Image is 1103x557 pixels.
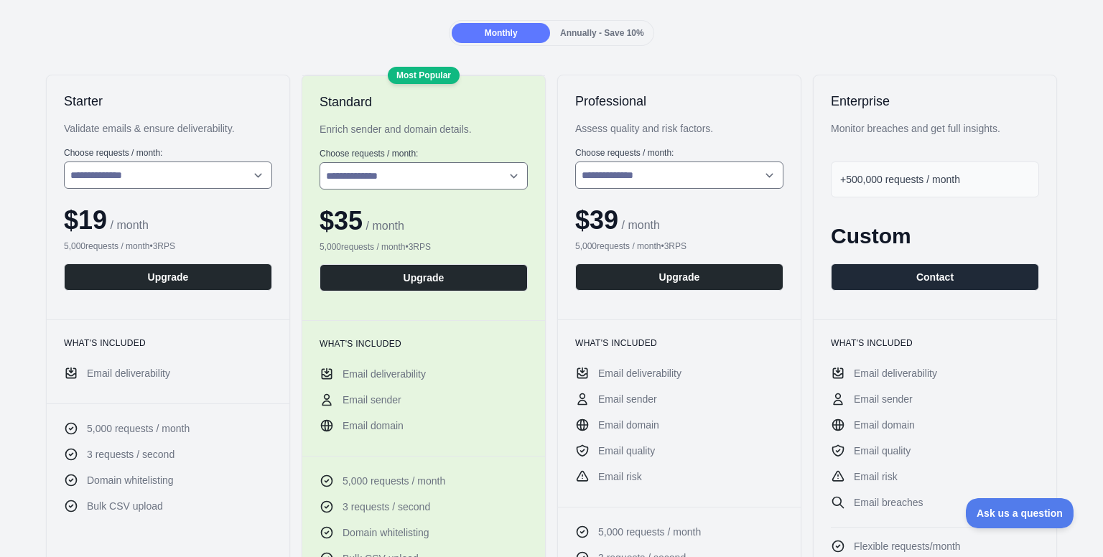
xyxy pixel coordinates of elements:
button: Upgrade [320,264,528,291]
button: Upgrade [575,263,783,291]
span: Custom [831,224,911,248]
span: $ 39 [575,205,618,235]
iframe: Toggle Customer Support [966,498,1074,528]
div: 5,000 requests / month • 3 RPS [575,240,783,252]
button: Contact [831,263,1039,291]
div: 5,000 requests / month • 3 RPS [320,241,528,253]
